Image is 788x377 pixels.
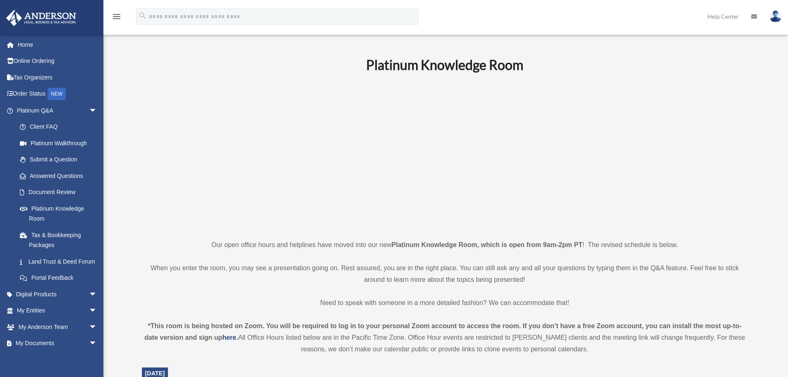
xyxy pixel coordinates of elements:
[89,335,105,352] span: arrow_drop_down
[392,241,582,248] strong: Platinum Knowledge Room, which is open from 9am-2pm PT
[144,322,742,341] strong: *This room is being hosted on Zoom. You will be required to log in to your personal Zoom account ...
[142,239,748,251] p: Our open office hours and helplines have moved into our new ! The revised schedule is below.
[12,253,110,270] a: Land Trust & Deed Forum
[142,262,748,286] p: When you enter the room, you may see a presentation going on. Rest assured, you are in the right ...
[6,102,110,119] a: Platinum Q&Aarrow_drop_down
[12,184,110,201] a: Document Review
[145,370,165,377] span: [DATE]
[12,135,110,151] a: Platinum Walkthrough
[12,200,105,227] a: Platinum Knowledge Room
[89,286,105,303] span: arrow_drop_down
[222,334,236,341] a: here
[12,168,110,184] a: Answered Questions
[142,297,748,309] p: Need to speak with someone in a more detailed fashion? We can accommodate that!
[89,303,105,319] span: arrow_drop_down
[12,270,110,286] a: Portal Feedback
[12,227,110,253] a: Tax & Bookkeeping Packages
[6,286,110,303] a: Digital Productsarrow_drop_down
[6,53,110,70] a: Online Ordering
[138,11,147,20] i: search
[48,88,66,100] div: NEW
[6,303,110,319] a: My Entitiesarrow_drop_down
[112,12,122,22] i: menu
[769,10,782,22] img: User Pic
[142,320,748,355] div: All Office Hours listed below are in the Pacific Time Zone. Office Hour events are restricted to ...
[89,319,105,336] span: arrow_drop_down
[112,14,122,22] a: menu
[6,335,110,352] a: My Documentsarrow_drop_down
[6,69,110,86] a: Tax Organizers
[12,119,110,135] a: Client FAQ
[6,319,110,335] a: My Anderson Teamarrow_drop_down
[6,36,110,53] a: Home
[236,334,238,341] strong: .
[6,86,110,103] a: Order StatusNEW
[4,10,79,26] img: Anderson Advisors Platinum Portal
[366,57,523,73] b: Platinum Knowledge Room
[321,84,569,224] iframe: 231110_Toby_KnowledgeRoom
[89,102,105,119] span: arrow_drop_down
[12,151,110,168] a: Submit a Question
